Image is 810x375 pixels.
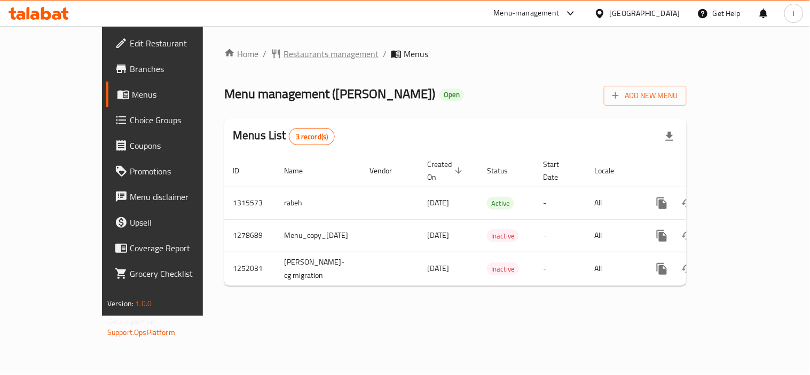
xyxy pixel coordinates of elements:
[586,252,641,285] td: All
[487,229,519,242] div: Inactive
[675,223,701,249] button: Change Status
[487,230,519,242] span: Inactive
[276,187,361,219] td: rabeh
[224,82,435,106] span: Menu management ( [PERSON_NAME] )
[107,297,133,310] span: Version:
[439,90,464,99] span: Open
[543,158,573,183] span: Start Date
[130,267,229,280] span: Grocery Checklist
[675,190,701,216] button: Change Status
[604,86,687,106] button: Add New Menu
[130,190,229,203] span: Menu disclaimer
[106,158,237,184] a: Promotions
[649,256,675,282] button: more
[427,158,466,183] span: Created On
[271,47,379,60] a: Restaurants management
[487,197,514,210] span: Active
[135,297,152,310] span: 1.0.0
[586,219,641,252] td: All
[107,315,156,329] span: Get support on:
[439,89,464,101] div: Open
[233,164,253,177] span: ID
[106,210,237,235] a: Upsell
[369,164,406,177] span: Vendor
[263,47,266,60] li: /
[586,187,641,219] td: All
[130,242,229,254] span: Coverage Report
[534,219,586,252] td: -
[224,219,276,252] td: 1278689
[106,30,237,56] a: Edit Restaurant
[224,47,687,60] nav: breadcrumb
[130,62,229,75] span: Branches
[675,256,701,282] button: Change Status
[276,252,361,285] td: [PERSON_NAME]-cg migration
[132,88,229,101] span: Menus
[106,56,237,82] a: Branches
[427,261,449,275] span: [DATE]
[404,47,428,60] span: Menus
[649,223,675,249] button: more
[106,235,237,261] a: Coverage Report
[106,107,237,133] a: Choice Groups
[534,187,586,219] td: -
[641,155,760,187] th: Actions
[233,127,335,145] h2: Menus List
[130,165,229,178] span: Promotions
[224,47,258,60] a: Home
[130,216,229,229] span: Upsell
[284,164,317,177] span: Name
[793,7,795,19] span: i
[130,37,229,50] span: Edit Restaurant
[106,82,237,107] a: Menus
[276,219,361,252] td: Menu_copy_[DATE]
[107,325,175,339] a: Support.OpsPlatform
[289,132,335,142] span: 3 record(s)
[494,7,560,20] div: Menu-management
[106,184,237,210] a: Menu disclaimer
[106,133,237,158] a: Coupons
[224,155,760,286] table: enhanced table
[487,263,519,275] span: Inactive
[594,164,628,177] span: Locale
[106,261,237,286] a: Grocery Checklist
[224,187,276,219] td: 1315573
[289,128,335,145] div: Total records count
[224,252,276,285] td: 1252031
[130,139,229,152] span: Coupons
[649,190,675,216] button: more
[130,114,229,126] span: Choice Groups
[284,47,379,60] span: Restaurants management
[487,164,522,177] span: Status
[534,252,586,285] td: -
[657,124,682,149] div: Export file
[610,7,680,19] div: [GEOGRAPHIC_DATA]
[427,196,449,210] span: [DATE]
[612,89,678,102] span: Add New Menu
[383,47,387,60] li: /
[427,228,449,242] span: [DATE]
